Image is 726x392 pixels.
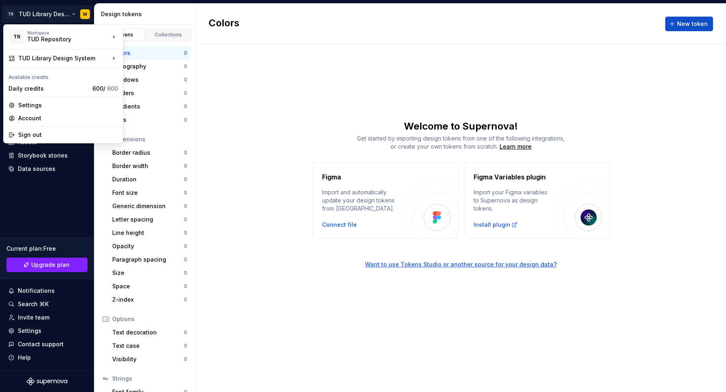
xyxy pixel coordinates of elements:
[9,30,24,44] div: TR
[92,85,118,92] span: 600 /
[18,101,118,109] div: Settings
[27,35,96,43] div: TUD Repository
[9,85,89,93] div: Daily credits
[18,131,118,139] div: Sign out
[18,54,110,62] div: TUD Library Design System
[5,69,121,82] div: Available credits
[27,30,110,35] div: Workspace
[107,85,118,92] span: 600
[18,114,118,122] div: Account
